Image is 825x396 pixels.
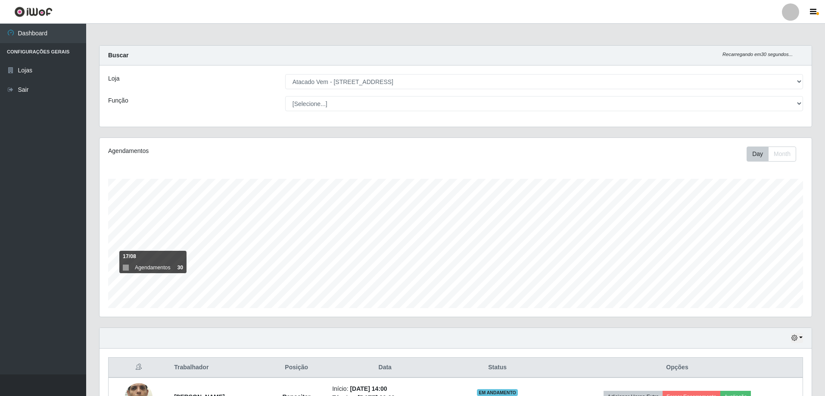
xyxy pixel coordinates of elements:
div: Agendamentos [108,147,390,156]
button: Day [747,147,769,162]
label: Função [108,96,128,105]
label: Loja [108,74,119,83]
strong: Buscar [108,52,128,59]
i: Recarregando em 30 segundos... [722,52,793,57]
th: Posição [266,358,327,378]
th: Opções [552,358,803,378]
span: EM ANDAMENTO [477,389,518,396]
th: Status [443,358,552,378]
li: Início: [332,384,438,393]
th: Data [327,358,443,378]
th: Trabalhador [169,358,266,378]
button: Month [768,147,796,162]
div: Toolbar with button groups [747,147,803,162]
time: [DATE] 14:00 [350,385,387,392]
div: First group [747,147,796,162]
img: CoreUI Logo [14,6,53,17]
